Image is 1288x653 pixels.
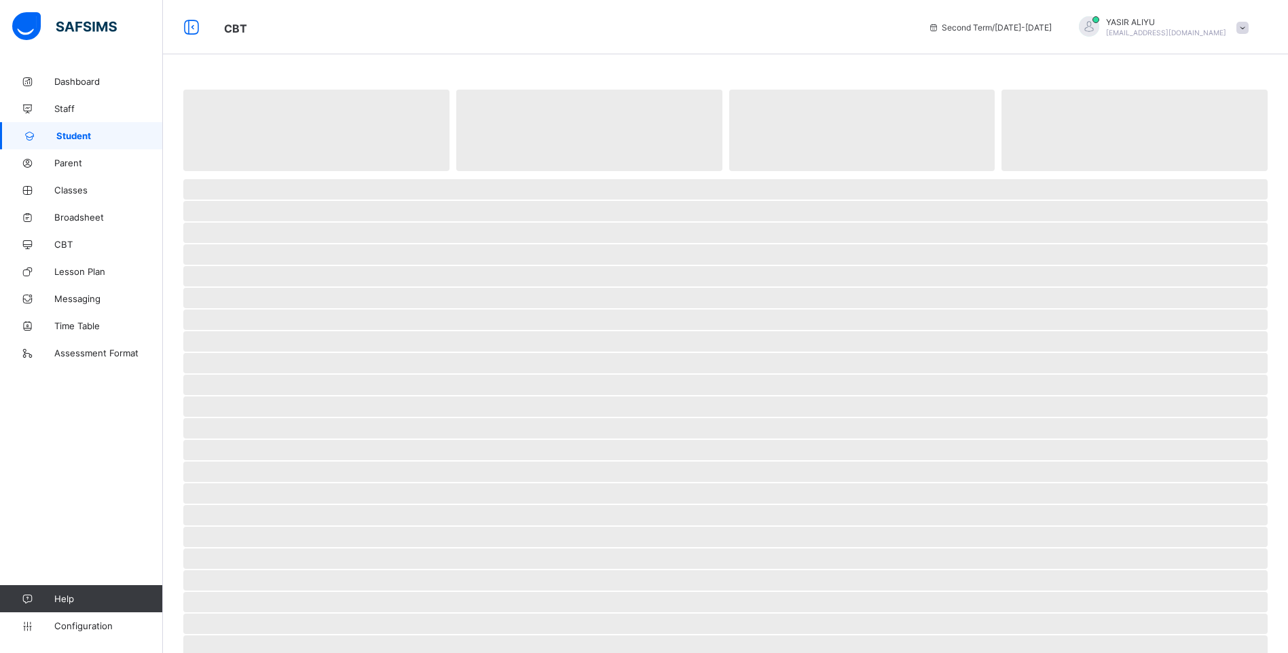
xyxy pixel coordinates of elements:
[54,593,162,604] span: Help
[1106,29,1226,37] span: [EMAIL_ADDRESS][DOMAIN_NAME]
[183,527,1268,547] span: ‌
[928,22,1052,33] span: session/term information
[54,157,163,168] span: Parent
[54,620,162,631] span: Configuration
[183,353,1268,373] span: ‌
[183,375,1268,395] span: ‌
[456,90,722,171] span: ‌
[1065,16,1255,39] div: YASIRALIYU
[183,462,1268,482] span: ‌
[183,266,1268,286] span: ‌
[183,288,1268,308] span: ‌
[183,440,1268,460] span: ‌
[183,505,1268,525] span: ‌
[54,76,163,87] span: Dashboard
[224,22,247,35] span: CBT
[1001,90,1268,171] span: ‌
[183,483,1268,504] span: ‌
[54,185,163,195] span: Classes
[54,212,163,223] span: Broadsheet
[183,223,1268,243] span: ‌
[54,103,163,114] span: Staff
[54,348,163,358] span: Assessment Format
[183,592,1268,612] span: ‌
[183,396,1268,417] span: ‌
[183,614,1268,634] span: ‌
[183,570,1268,591] span: ‌
[12,12,117,41] img: safsims
[183,244,1268,265] span: ‌
[183,90,449,171] span: ‌
[54,320,163,331] span: Time Table
[1106,17,1226,27] span: YASIR ALIYU
[183,548,1268,569] span: ‌
[54,266,163,277] span: Lesson Plan
[54,293,163,304] span: Messaging
[183,418,1268,439] span: ‌
[54,239,163,250] span: CBT
[183,331,1268,352] span: ‌
[183,201,1268,221] span: ‌
[729,90,995,171] span: ‌
[56,130,163,141] span: Student
[183,310,1268,330] span: ‌
[183,179,1268,200] span: ‌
